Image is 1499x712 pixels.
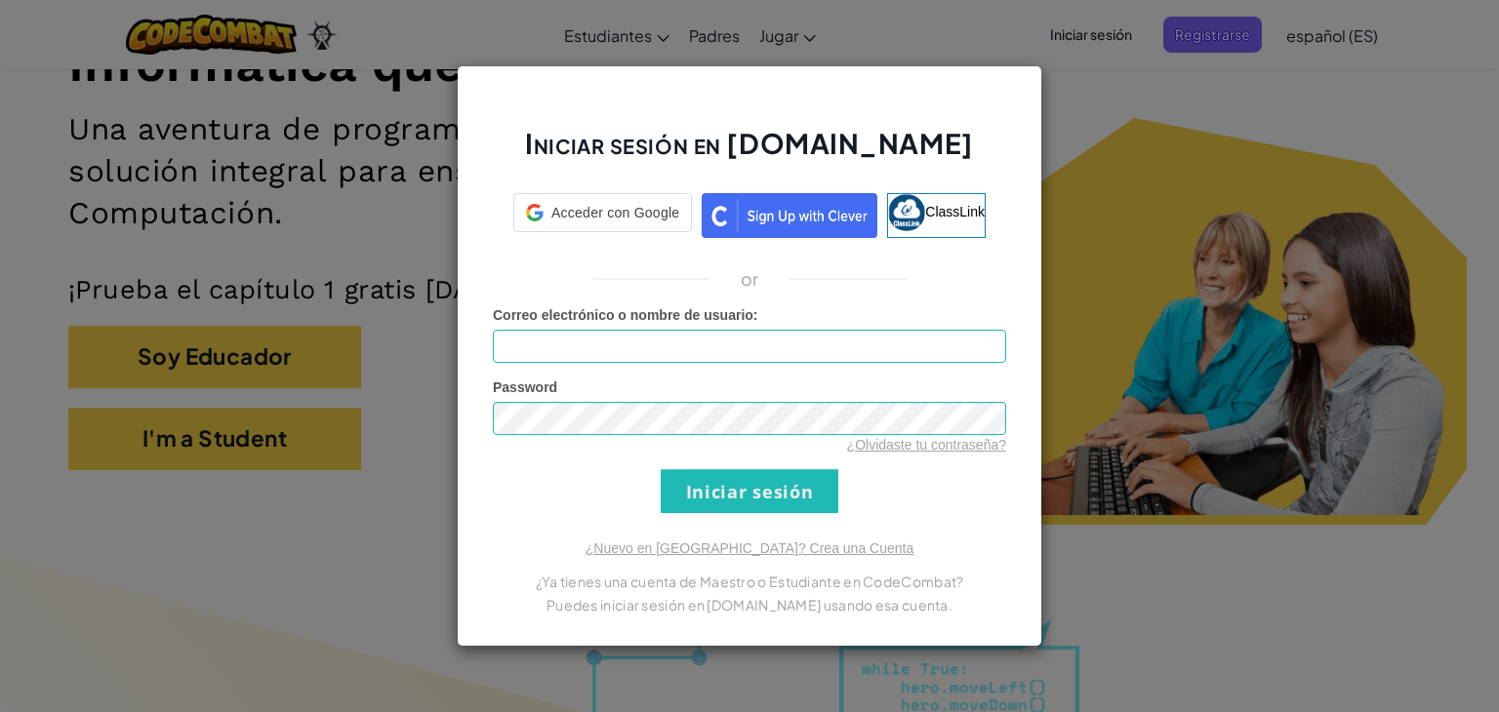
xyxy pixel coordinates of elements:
[493,593,1006,616] p: Puedes iniciar sesión en [DOMAIN_NAME] usando esa cuenta.
[888,194,925,231] img: classlink-logo-small.png
[493,305,758,325] label: :
[661,469,838,513] input: Iniciar sesión
[551,203,679,222] span: Acceder con Google
[493,125,1006,181] h2: Iniciar sesión en [DOMAIN_NAME]
[925,204,985,219] span: ClassLink
[513,193,692,238] a: Acceder con Google
[493,570,1006,593] p: ¿Ya tienes una cuenta de Maestro o Estudiante en CodeCombat?
[847,437,1006,453] a: ¿Olvidaste tu contraseña?
[702,193,877,238] img: clever_sso_button@2x.png
[586,540,913,556] a: ¿Nuevo en [GEOGRAPHIC_DATA]? Crea una Cuenta
[493,379,557,395] span: Password
[513,193,692,232] div: Acceder con Google
[741,267,759,291] p: or
[493,307,753,323] span: Correo electrónico o nombre de usuario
